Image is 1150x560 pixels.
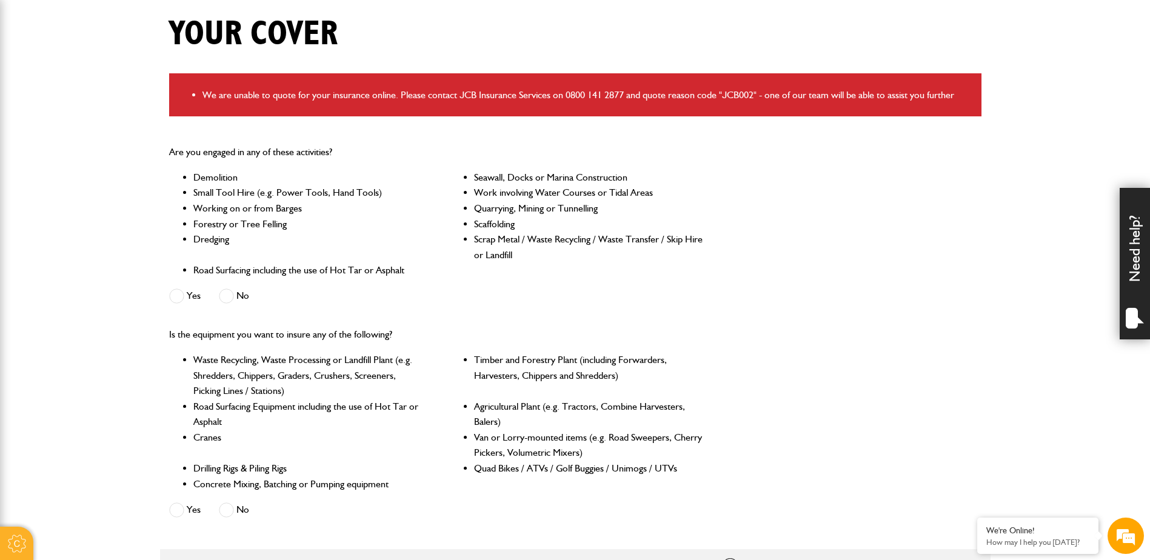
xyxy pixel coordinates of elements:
[193,430,423,461] li: Cranes
[193,352,423,399] li: Waste Recycling, Waste Processing or Landfill Plant (e.g. Shredders, Chippers, Graders, Crushers,...
[193,232,423,262] li: Dredging
[1120,188,1150,339] div: Need help?
[193,170,423,185] li: Demolition
[193,185,423,201] li: Small Tool Hire (e.g. Power Tools, Hand Tools)
[169,502,201,518] label: Yes
[986,538,1089,547] p: How may I help you today?
[193,262,423,278] li: Road Surfacing including the use of Hot Tar or Asphalt
[474,216,704,232] li: Scaffolding
[474,232,704,262] li: Scrap Metal / Waste Recycling / Waste Transfer / Skip Hire or Landfill
[169,14,338,55] h1: Your cover
[169,144,704,160] p: Are you engaged in any of these activities?
[202,87,972,103] li: We are unable to quote for your insurance online. Please contact JCB Insurance Services on 0800 1...
[219,288,249,304] label: No
[986,525,1089,536] div: We're Online!
[474,430,704,461] li: Van or Lorry-mounted items (e.g. Road Sweepers, Cherry Pickers, Volumetric Mixers)
[474,185,704,201] li: Work involving Water Courses or Tidal Areas
[193,399,423,430] li: Road Surfacing Equipment including the use of Hot Tar or Asphalt
[219,502,249,518] label: No
[474,399,704,430] li: Agricultural Plant (e.g. Tractors, Combine Harvesters, Balers)
[474,352,704,399] li: Timber and Forestry Plant (including Forwarders, Harvesters, Chippers and Shredders)
[169,288,201,304] label: Yes
[474,461,704,476] li: Quad Bikes / ATVs / Golf Buggies / Unimogs / UTVs
[193,201,423,216] li: Working on or from Barges
[193,461,423,476] li: Drilling Rigs & Piling Rigs
[474,170,704,185] li: Seawall, Docks or Marina Construction
[193,216,423,232] li: Forestry or Tree Felling
[193,476,423,492] li: Concrete Mixing, Batching or Pumping equipment
[474,201,704,216] li: Quarrying, Mining or Tunnelling
[169,327,704,342] p: Is the equipment you want to insure any of the following?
